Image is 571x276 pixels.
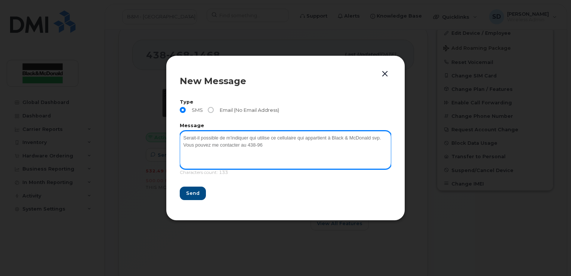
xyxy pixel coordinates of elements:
input: SMS [180,107,186,113]
input: Email (No Email Address) [208,107,214,113]
div: New Message [180,77,391,86]
span: SMS [189,107,203,113]
span: Email (No Email Address) [217,107,279,113]
span: Send [186,190,200,197]
label: Message [180,123,391,128]
button: Send [180,187,206,200]
div: Characters count: 133 [180,169,391,180]
label: Type [180,100,391,105]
